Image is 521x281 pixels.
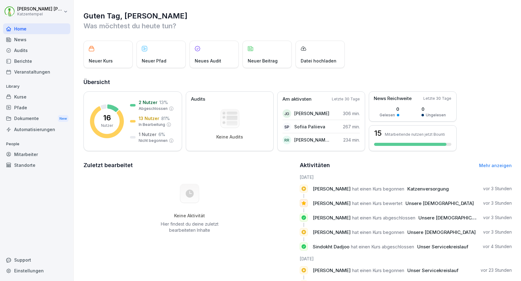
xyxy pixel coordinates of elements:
span: Unsere [DEMOGRAPHIC_DATA] [407,229,476,235]
p: Library [3,82,70,91]
p: 6 % [158,131,165,138]
p: Abgeschlossen [139,106,168,111]
a: Veranstaltungen [3,66,70,77]
p: 234 min. [343,137,360,143]
p: 13 % [159,99,168,106]
a: Berichte [3,56,70,66]
p: 81 % [161,115,170,122]
span: Unser Servicekreislauf [417,244,468,250]
p: 306 min. [343,110,360,117]
p: Sofiia Paliieva [294,123,325,130]
p: Neuer Beitrag [248,58,278,64]
p: 16 [103,114,111,122]
p: Letzte 30 Tage [423,96,451,101]
span: hat einen Kurs abgeschlossen [352,215,415,221]
span: Katzenversorgung [407,186,449,192]
p: 0 [421,106,446,112]
p: News Reichweite [374,95,412,102]
h5: Keine Aktivität [158,213,221,219]
span: hat einen Kurs begonnen [352,186,404,192]
a: Kurse [3,91,70,102]
p: vor 3 Stunden [483,215,512,221]
a: Mitarbeiter [3,149,70,160]
span: Unsere [DEMOGRAPHIC_DATA] [405,200,474,206]
a: Einstellungen [3,265,70,276]
p: Neuer Pfad [142,58,166,64]
div: RR [283,136,291,144]
p: Am aktivsten [283,96,311,103]
a: DokumenteNew [3,113,70,124]
span: [PERSON_NAME] [313,200,351,206]
p: vor 3 Stunden [483,200,512,206]
p: Was möchtest du heute tun? [83,21,512,31]
p: 0 [380,106,399,112]
div: Support [3,255,70,265]
span: hat einen Kurs begonnen [352,229,404,235]
p: Keine Audits [216,134,243,140]
h3: 15 [374,130,382,137]
p: 1 Nutzer [139,131,157,138]
p: vor 4 Stunden [483,243,512,250]
a: Audits [3,45,70,56]
div: JG [283,109,291,118]
a: News [3,34,70,45]
h6: [DATE] [300,174,512,180]
p: Neuer Kurs [89,58,113,64]
p: vor 3 Stunden [483,229,512,235]
p: Letzte 30 Tage [332,96,360,102]
p: Nutzer [101,123,113,128]
span: [PERSON_NAME] [313,267,351,273]
p: In Bearbeitung [139,122,165,127]
p: [PERSON_NAME] Rawal [294,137,330,143]
p: Datei hochladen [301,58,336,64]
div: Dokumente [3,113,70,124]
p: Ungelesen [426,112,446,118]
div: SP [283,122,291,131]
h1: Guten Tag, [PERSON_NAME] [83,11,512,21]
p: 267 min. [343,123,360,130]
p: Mitarbeitende nutzen jetzt Bounti [385,132,445,137]
span: Sindokht Dadjoo [313,244,349,250]
div: New [58,115,68,122]
span: hat einen Kurs abgeschlossen [351,244,414,250]
p: Audits [191,96,205,103]
p: vor 23 Stunden [481,267,512,273]
span: Unser Servicekreislauf [407,267,458,273]
p: vor 3 Stunden [483,186,512,192]
p: 13 Nutzer [139,115,159,122]
a: Standorte [3,160,70,171]
p: Neues Audit [195,58,221,64]
p: Katzentempel [17,12,62,16]
p: [PERSON_NAME] [294,110,329,117]
a: Automatisierungen [3,124,70,135]
a: Home [3,23,70,34]
span: [PERSON_NAME] [313,186,351,192]
span: [PERSON_NAME] [313,215,351,221]
p: People [3,139,70,149]
p: 2 Nutzer [139,99,157,106]
h2: Aktivitäten [300,161,330,170]
p: Nicht begonnen [139,138,168,143]
span: [PERSON_NAME] [313,229,351,235]
a: Mehr anzeigen [479,163,512,168]
span: hat einen Kurs bewertet [352,200,402,206]
h2: Übersicht [83,78,512,86]
span: hat einen Kurs begonnen [352,267,404,273]
a: Pfade [3,102,70,113]
p: Hier findest du deine zuletzt bearbeiteten Inhalte [158,221,221,233]
h2: Zuletzt bearbeitet [83,161,295,170]
h6: [DATE] [300,255,512,262]
span: Unsere [DEMOGRAPHIC_DATA] [418,215,487,221]
p: [PERSON_NAME] [PERSON_NAME] [17,6,62,12]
